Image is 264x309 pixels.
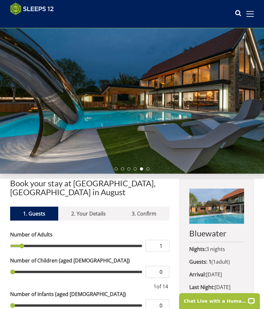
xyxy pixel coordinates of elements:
[10,207,58,221] a: 1. Guests
[189,229,244,238] h2: Bluewater
[189,258,207,265] strong: Guests:
[189,284,215,291] strong: Last Night:
[10,3,54,15] img: Sleeps 12
[152,283,169,290] div: of 14
[10,257,169,264] label: Number of Children (aged [DEMOGRAPHIC_DATA])
[7,19,73,24] iframe: Customer reviews powered by Trustpilot
[175,289,264,309] iframe: LiveChat chat widget
[209,258,211,265] strong: 1
[189,189,244,224] img: An image of 'Bluewater'
[189,271,244,278] p: [DATE]
[189,283,244,291] p: [DATE]
[10,179,169,196] h2: Book your stay at [GEOGRAPHIC_DATA], [GEOGRAPHIC_DATA] in August
[10,290,169,298] label: Number of Infants (aged [DEMOGRAPHIC_DATA])
[58,207,119,221] a: 2. Your Details
[213,258,216,265] span: 1
[213,258,228,265] span: adult
[209,258,230,265] span: ( )
[10,231,169,238] label: Number of Adults
[189,245,244,253] p: 3 nights
[154,283,156,290] span: 1
[189,271,206,278] strong: Arrival:
[189,246,206,253] strong: Nights:
[119,207,169,221] a: 3. Confirm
